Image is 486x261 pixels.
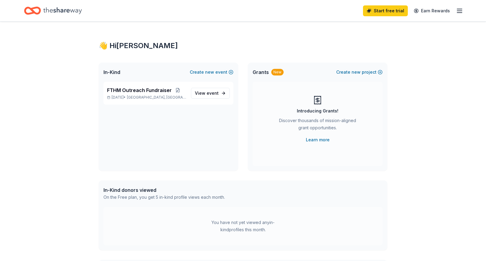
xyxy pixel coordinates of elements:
[410,5,454,16] a: Earn Rewards
[127,95,186,100] span: [GEOGRAPHIC_DATA], [GEOGRAPHIC_DATA]
[306,136,330,143] a: Learn more
[336,69,383,76] button: Createnewproject
[24,4,82,18] a: Home
[271,69,284,75] div: New
[103,194,225,201] div: On the Free plan, you get 5 in-kind profile views each month.
[207,91,219,96] span: event
[103,186,225,194] div: In-Kind donors viewed
[190,69,233,76] button: Createnewevent
[352,69,361,76] span: new
[103,69,120,76] span: In-Kind
[191,88,230,99] a: View event
[363,5,408,16] a: Start free trial
[253,69,269,76] span: Grants
[107,87,172,94] span: FTHM Outreach Fundraiser
[277,117,358,134] div: Discover thousands of mission-aligned grant opportunities.
[205,69,214,76] span: new
[195,90,219,97] span: View
[107,95,186,100] p: [DATE] •
[297,107,338,115] div: Introducing Grants!
[99,41,387,51] div: 👋 Hi [PERSON_NAME]
[205,219,281,233] div: You have not yet viewed any in-kind profiles this month.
